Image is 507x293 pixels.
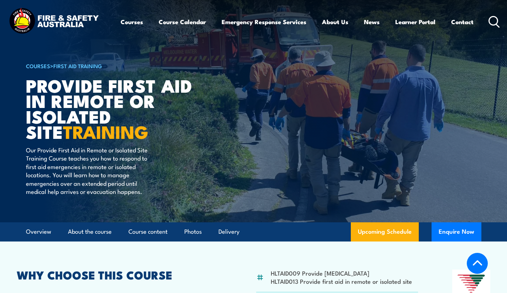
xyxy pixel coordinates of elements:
a: Learner Portal [395,12,435,31]
li: HLTAID013 Provide first aid in remote or isolated site [271,277,412,285]
h1: Provide First Aid in Remote or Isolated Site [26,77,202,139]
a: COURSES [26,62,50,70]
a: Contact [451,12,474,31]
a: About the course [68,222,112,241]
a: Courses [121,12,143,31]
li: HLTAID009 Provide [MEDICAL_DATA] [271,269,412,277]
h6: > [26,61,202,70]
a: Delivery [218,222,239,241]
a: News [364,12,380,31]
strong: TRAINING [63,118,148,145]
a: Course content [128,222,168,241]
button: Enquire Now [432,222,481,242]
a: Overview [26,222,51,241]
a: Emergency Response Services [222,12,306,31]
a: First Aid Training [53,62,102,70]
p: Our Provide First Aid in Remote or Isolated Site Training Course teaches you how to respond to fi... [26,146,156,195]
h2: WHY CHOOSE THIS COURSE [17,270,222,280]
a: Photos [184,222,202,241]
a: Upcoming Schedule [351,222,419,242]
a: Course Calendar [159,12,206,31]
a: About Us [322,12,348,31]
